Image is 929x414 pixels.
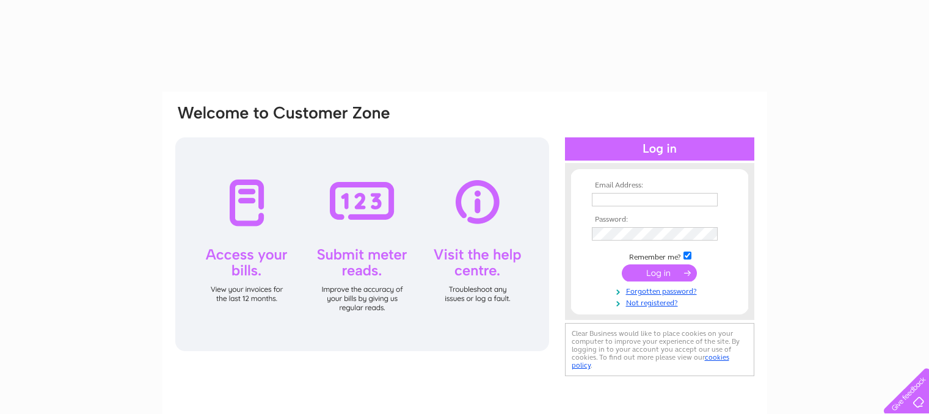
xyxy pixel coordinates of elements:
[592,296,730,308] a: Not registered?
[589,181,730,190] th: Email Address:
[592,285,730,296] a: Forgotten password?
[589,250,730,262] td: Remember me?
[565,323,754,376] div: Clear Business would like to place cookies on your computer to improve your experience of the sit...
[589,216,730,224] th: Password:
[622,264,697,281] input: Submit
[572,353,729,369] a: cookies policy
